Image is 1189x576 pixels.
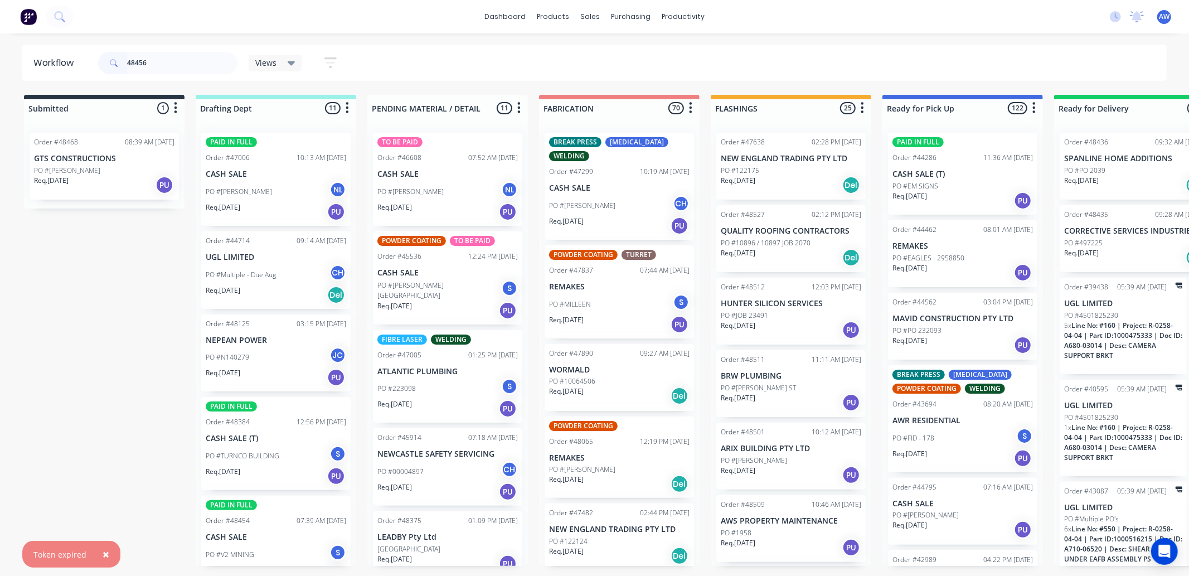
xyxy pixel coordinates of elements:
p: PO #[PERSON_NAME] [892,510,959,520]
div: Order #4851111:11 AM [DATE]BRW PLUMBINGPO #[PERSON_NAME] STReq.[DATE]PU [716,350,866,417]
div: 05:39 AM [DATE] [1117,282,1167,292]
span: Line No: #550 | Project: R-0258-04-04 | Part ID:1000516215 | Doc ID: A710-06520 | Desc: SHEAR PLA... [1064,524,1182,564]
p: REMAKES [892,241,1033,251]
div: Order #47006 [206,153,250,163]
p: Req. [DATE] [206,565,240,575]
div: PU [499,400,517,418]
p: NEPEAN POWER [206,336,346,345]
p: NEW ENGLAND TRADING PTY LTD [721,154,861,163]
div: Order #48384 [206,417,250,427]
div: Order #48435 [1064,210,1108,220]
div: Order #48468 [34,137,78,147]
div: sales [575,8,605,25]
div: Del [327,286,345,304]
div: S [329,544,346,561]
div: Order #39438 [1064,282,1108,292]
div: Order #4812503:15 PM [DATE]NEPEAN POWERPO #N140279JCReq.[DATE]PU [201,314,351,392]
div: S [501,378,518,395]
div: 07:39 AM [DATE] [297,516,346,526]
div: Order #48509 [721,500,765,510]
p: Req. [DATE] [549,216,584,226]
p: PO #JOB 23491 [721,311,768,321]
p: NEWCASTLE SAFETY SERVICING [377,449,518,459]
button: Close [91,541,120,568]
p: PO #[PERSON_NAME] [34,166,100,176]
div: Del [671,547,688,565]
div: NL [329,181,346,198]
p: Req. [DATE] [206,368,240,378]
div: PU [671,217,688,235]
p: PO #00004897 [377,467,424,477]
div: 10:13 AM [DATE] [297,153,346,163]
p: GTS CONSTRUCTIONS [34,154,174,163]
div: Order #45536 [377,251,421,262]
div: Order #46608 [377,153,421,163]
div: purchasing [605,8,656,25]
p: Req. [DATE] [892,263,927,273]
div: 08:20 AM [DATE] [983,399,1033,409]
p: PO #[PERSON_NAME] [721,456,787,466]
div: CH [329,264,346,281]
div: Order #47005 [377,350,421,360]
p: Req. [DATE] [206,202,240,212]
div: 01:09 PM [DATE] [468,516,518,526]
div: PAID IN FULL [892,137,944,147]
div: 07:18 AM [DATE] [468,433,518,443]
p: Req. [DATE] [721,248,755,258]
span: 6 x [1064,524,1071,534]
p: UGL LIMITED [206,253,346,262]
div: Order #42989 [892,555,936,565]
span: 5 x [1064,321,1071,330]
div: PAID IN FULL [206,137,257,147]
p: REMAKES [549,453,690,463]
p: WORMALD [549,365,690,375]
p: ATLANTIC PLUMBING [377,367,518,376]
div: POWDER COATINGTO BE PAIDOrder #4553612:24 PM [DATE]CASH SALEPO #[PERSON_NAME][GEOGRAPHIC_DATA]SRe... [373,231,522,325]
div: S [673,294,690,311]
div: S [1016,428,1033,444]
p: Req. [DATE] [721,393,755,403]
div: 07:16 AM [DATE] [983,482,1033,492]
span: Line No: #160 | Project: R-0258-04-04 | Part ID:1000475333 | Doc ID: A680-03014 | Desc: CAMERA SU... [1064,423,1182,462]
p: REMAKES [549,282,690,292]
div: PU [327,369,345,386]
div: PU [1014,192,1032,210]
div: 09:27 AM [DATE] [640,348,690,359]
p: CASH SALE [206,170,346,179]
p: PO #PO 2039 [1064,166,1105,176]
div: PU [499,302,517,320]
div: Order #48527 [721,210,765,220]
div: 12:19 PM [DATE] [640,437,690,447]
div: Order #47482 [549,508,593,518]
div: POWDER COATING [549,421,618,431]
p: Req. [DATE] [377,482,412,492]
p: CASH SALE (T) [206,434,346,443]
div: Order #47837 [549,265,593,275]
div: NL [501,181,518,198]
div: PU [842,394,860,412]
div: TURRET [622,250,656,260]
div: Order #4446208:01 AM [DATE]REMAKESPO #EAGLES - 2958850Req.[DATE]PU [888,220,1037,287]
p: PO #122124 [549,536,588,546]
div: WELDING [431,335,471,345]
p: Req. [DATE] [549,546,584,556]
p: PO #1958 [721,528,751,538]
span: × [103,546,109,562]
div: PAID IN FULLOrder #4838412:56 PM [DATE]CASH SALE (T)PO #TURNCO BUILDINGSReq.[DATE]PU [201,397,351,490]
div: PU [1014,521,1032,539]
p: Req. [DATE] [892,191,927,201]
div: BREAK PRESS [549,137,601,147]
div: Order #4852702:12 PM [DATE]QUALITY ROOFING CONTRACTORSPO #10896 / 10897 JOB 2070Req.[DATE]Del [716,205,866,272]
p: LEADBY Pty Ltd [377,533,518,542]
div: 07:52 AM [DATE] [468,153,518,163]
div: WELDING [549,151,589,161]
p: CASH SALE [206,533,346,542]
div: Order #4850110:12 AM [DATE]ARIX BUILDING PTY LTDPO #[PERSON_NAME]Req.[DATE]PU [716,423,866,490]
div: Order #4846808:39 AM [DATE]GTS CONSTRUCTIONSPO #[PERSON_NAME]Req.[DATE]PU [30,133,179,200]
div: Order #44462 [892,225,936,235]
div: Order #4748202:44 PM [DATE]NEW ENGLAND TRADING PTY LTDPO #122124Req.[DATE]Del [545,504,694,570]
div: Order #48436 [1064,137,1108,147]
p: Req. [DATE] [892,449,927,459]
div: Order #48511 [721,355,765,365]
p: PO #[PERSON_NAME][GEOGRAPHIC_DATA] [377,280,501,301]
